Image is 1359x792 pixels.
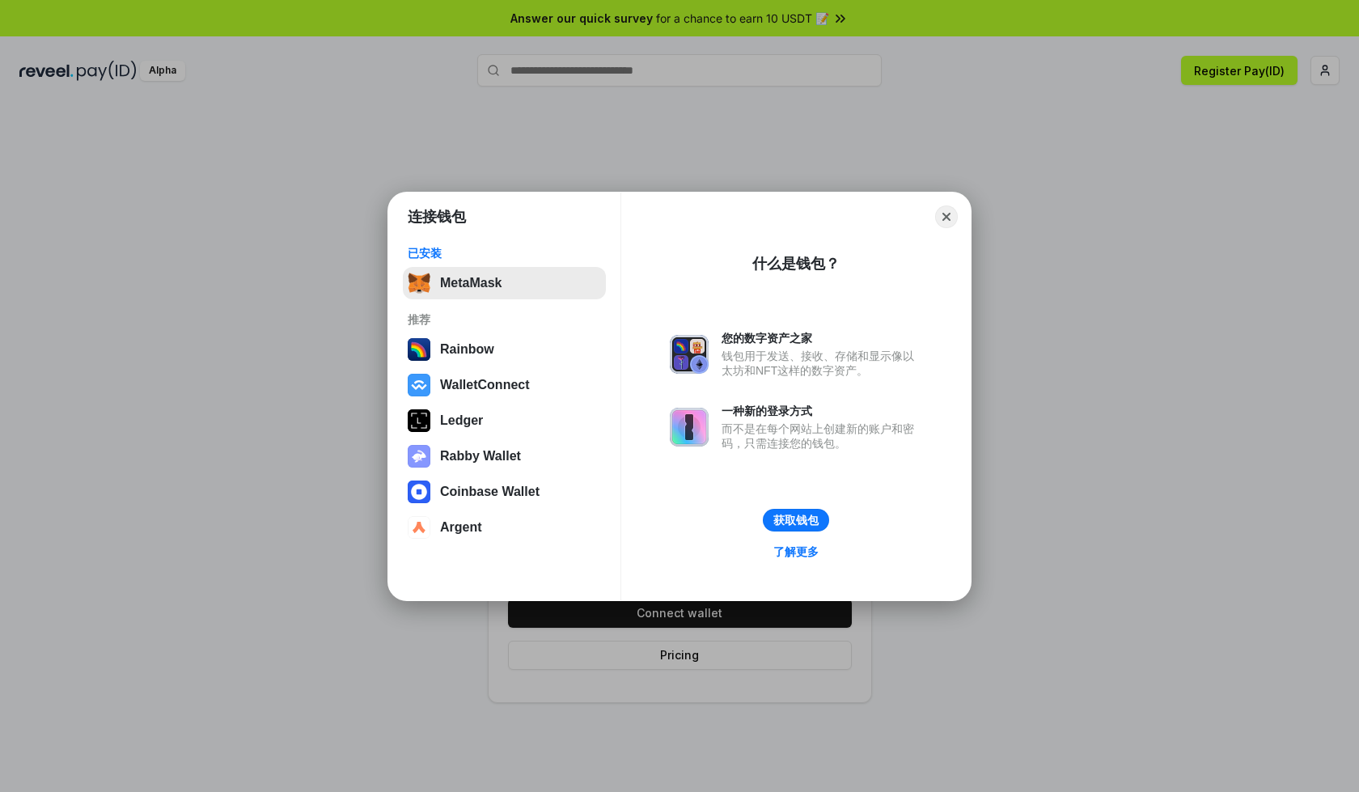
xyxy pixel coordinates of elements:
[403,511,606,544] button: Argent
[408,246,601,260] div: 已安装
[408,312,601,327] div: 推荐
[408,409,430,432] img: svg+xml,%3Csvg%20xmlns%3D%22http%3A%2F%2Fwww.w3.org%2F2000%2Fsvg%22%20width%3D%2228%22%20height%3...
[722,349,922,378] div: 钱包用于发送、接收、存储和显示像以太坊和NFT这样的数字资产。
[935,205,958,228] button: Close
[403,267,606,299] button: MetaMask
[764,541,828,562] a: 了解更多
[408,207,466,227] h1: 连接钱包
[408,516,430,539] img: svg+xml,%3Csvg%20width%3D%2228%22%20height%3D%2228%22%20viewBox%3D%220%200%2028%2028%22%20fill%3D...
[440,449,521,464] div: Rabby Wallet
[722,404,922,418] div: 一种新的登录方式
[408,374,430,396] img: svg+xml,%3Csvg%20width%3D%2228%22%20height%3D%2228%22%20viewBox%3D%220%200%2028%2028%22%20fill%3D...
[763,509,829,532] button: 获取钱包
[440,413,483,428] div: Ledger
[440,378,530,392] div: WalletConnect
[403,476,606,508] button: Coinbase Wallet
[408,338,430,361] img: svg+xml,%3Csvg%20width%3D%22120%22%20height%3D%22120%22%20viewBox%3D%220%200%20120%20120%22%20fil...
[752,254,840,273] div: 什么是钱包？
[403,440,606,472] button: Rabby Wallet
[670,408,709,447] img: svg+xml,%3Csvg%20xmlns%3D%22http%3A%2F%2Fwww.w3.org%2F2000%2Fsvg%22%20fill%3D%22none%22%20viewBox...
[440,520,482,535] div: Argent
[403,333,606,366] button: Rainbow
[773,513,819,527] div: 获取钱包
[440,485,540,499] div: Coinbase Wallet
[722,331,922,345] div: 您的数字资产之家
[440,342,494,357] div: Rainbow
[773,544,819,559] div: 了解更多
[722,421,922,451] div: 而不是在每个网站上创建新的账户和密码，只需连接您的钱包。
[408,445,430,468] img: svg+xml,%3Csvg%20xmlns%3D%22http%3A%2F%2Fwww.w3.org%2F2000%2Fsvg%22%20fill%3D%22none%22%20viewBox...
[403,369,606,401] button: WalletConnect
[408,481,430,503] img: svg+xml,%3Csvg%20width%3D%2228%22%20height%3D%2228%22%20viewBox%3D%220%200%2028%2028%22%20fill%3D...
[403,404,606,437] button: Ledger
[440,276,502,290] div: MetaMask
[670,335,709,374] img: svg+xml,%3Csvg%20xmlns%3D%22http%3A%2F%2Fwww.w3.org%2F2000%2Fsvg%22%20fill%3D%22none%22%20viewBox...
[408,272,430,294] img: svg+xml,%3Csvg%20fill%3D%22none%22%20height%3D%2233%22%20viewBox%3D%220%200%2035%2033%22%20width%...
